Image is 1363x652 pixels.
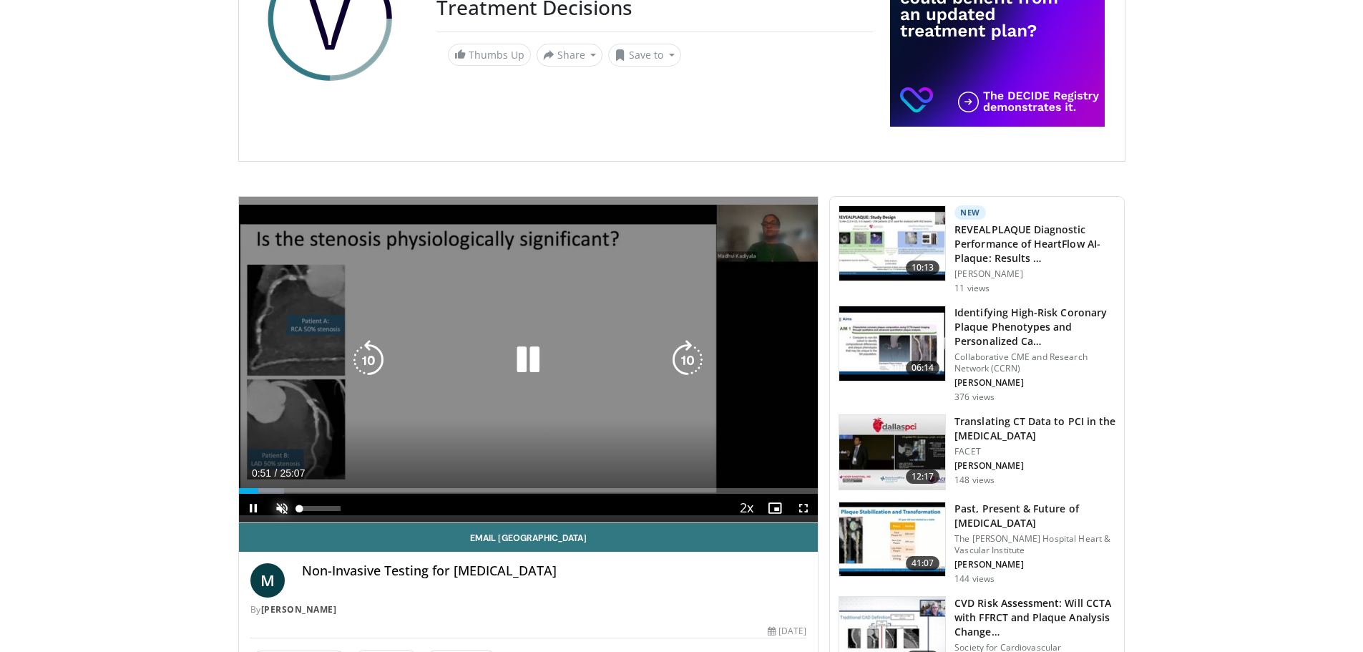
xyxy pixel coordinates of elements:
[906,261,940,275] span: 10:13
[954,502,1115,530] h3: Past, Present & Future of [MEDICAL_DATA]
[954,414,1115,443] h3: Translating CT Data to PCI in the [MEDICAL_DATA]
[261,603,337,615] a: [PERSON_NAME]
[954,205,986,220] p: New
[608,44,681,67] button: Save to
[839,306,945,381] img: fb6fda3e-1d2f-4613-852a-78c27ce6deb2.150x105_q85_crop-smart_upscale.jpg
[839,415,945,490] img: 0c4d17cc-02e5-4f3b-bcc9-175cb45c040d.150x105_q85_crop-smart_upscale.jpg
[839,206,945,281] img: f2c68859-0141-4a8b-a821-33e5a922fb60.150x105_q85_crop-smart_upscale.jpg
[954,283,990,294] p: 11 views
[239,488,819,494] div: Progress Bar
[954,446,1115,457] p: FACET
[839,502,1115,585] a: 41:07 Past, Present & Future of [MEDICAL_DATA] The [PERSON_NAME] Hospital Heart & Vascular Instit...
[954,559,1115,570] p: [PERSON_NAME]
[839,205,1115,294] a: 10:13 New REVEALPLAQUE Diagnostic Performance of HeartFlow AI-Plaque: Results … [PERSON_NAME] 11 ...
[954,475,995,486] p: 148 views
[954,533,1115,556] p: The [PERSON_NAME] Hospital Heart & Vascular Institute
[300,506,341,511] div: Volume Level
[768,625,806,638] div: [DATE]
[954,223,1115,266] h3: REVEALPLAQUE Diagnostic Performance of HeartFlow AI-Plaque: Results …
[250,603,807,616] div: By
[275,467,278,479] span: /
[448,44,531,66] a: Thumbs Up
[839,414,1115,490] a: 12:17 Translating CT Data to PCI in the [MEDICAL_DATA] FACET [PERSON_NAME] 148 views
[906,361,940,375] span: 06:14
[954,573,995,585] p: 144 views
[252,467,271,479] span: 0:51
[239,494,268,522] button: Pause
[302,563,807,579] h4: Non-Invasive Testing for [MEDICAL_DATA]
[789,494,818,522] button: Fullscreen
[954,306,1115,349] h3: Identifying High-Risk Coronary Plaque Phenotypes and Personalized Ca…
[537,44,603,67] button: Share
[954,377,1115,389] p: [PERSON_NAME]
[954,596,1115,639] h3: CVD Risk Assessment: Will CCTA with FFRCT and Plaque Analysis Change…
[839,306,1115,403] a: 06:14 Identifying High-Risk Coronary Plaque Phenotypes and Personalized Ca… Collaborative CME and...
[239,523,819,552] a: Email [GEOGRAPHIC_DATA]
[906,469,940,484] span: 12:17
[954,391,995,403] p: 376 views
[954,268,1115,280] p: [PERSON_NAME]
[732,494,761,522] button: Playback Rate
[839,502,945,577] img: f5ac89ff-7bf1-4d7f-9c0a-f1366fcd9a12.150x105_q85_crop-smart_upscale.jpg
[239,197,819,523] video-js: Video Player
[761,494,789,522] button: Enable picture-in-picture mode
[268,494,296,522] button: Unmute
[280,467,305,479] span: 25:07
[954,460,1115,472] p: [PERSON_NAME]
[954,351,1115,374] p: Collaborative CME and Research Network (CCRN)
[906,556,940,570] span: 41:07
[250,563,285,598] a: M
